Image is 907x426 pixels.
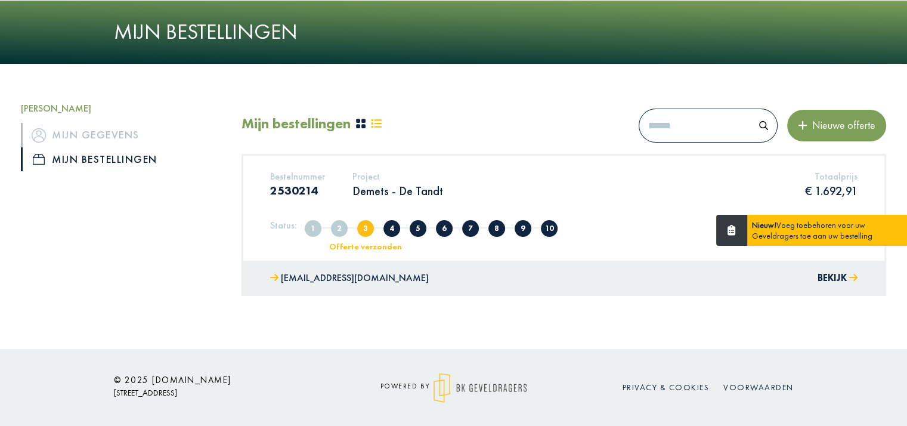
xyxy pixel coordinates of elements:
[270,183,325,197] h3: 2530214
[346,373,561,403] div: powered by
[357,220,374,237] span: Offerte verzonden
[21,147,224,171] a: iconMijn bestellingen
[488,220,505,237] span: In nabehandeling
[752,220,776,230] strong: Nieuw!
[805,171,858,182] h5: Totaalprijs
[21,123,224,147] a: iconMijn gegevens
[723,382,794,393] a: Voorwaarden
[462,220,479,237] span: In productie
[331,220,348,237] span: Volledig
[787,110,886,141] button: Nieuwe offerte
[818,270,858,287] button: Bekijk
[410,220,426,237] span: Offerte afgekeurd
[805,183,858,199] p: € 1.692,91
[32,128,46,143] img: icon
[807,118,875,132] span: Nieuwe offerte
[541,220,558,237] span: Geleverd/afgehaald
[114,19,794,45] h1: Mijn bestellingen
[242,115,351,132] h2: Mijn bestellingen
[33,154,45,165] img: icon
[434,373,527,403] img: logo
[352,171,443,182] h5: Project
[114,385,329,400] p: [STREET_ADDRESS]
[317,242,415,251] div: Offerte verzonden
[515,220,531,237] span: Klaar voor levering/afhaling
[383,220,400,237] span: Offerte in overleg
[305,220,321,237] span: Aangemaakt
[114,375,329,385] h6: © 2025 [DOMAIN_NAME]
[21,103,224,114] h5: [PERSON_NAME]
[270,171,325,182] h5: Bestelnummer
[270,270,429,287] a: [EMAIL_ADDRESS][DOMAIN_NAME]
[352,183,443,199] p: Demets - De Tandt
[759,121,768,130] img: search.svg
[270,220,297,231] h5: Status:
[623,382,710,393] a: Privacy & cookies
[436,220,453,237] span: Offerte goedgekeurd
